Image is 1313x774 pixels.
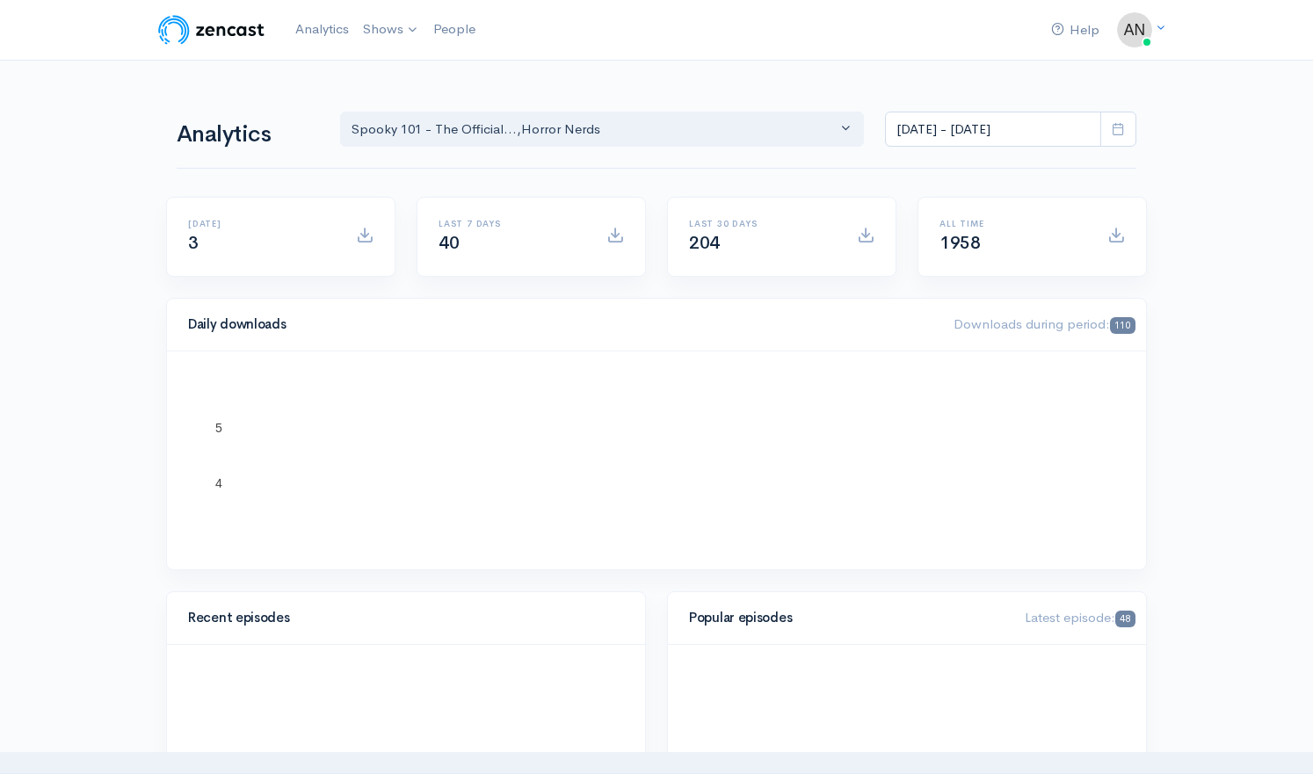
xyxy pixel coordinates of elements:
[188,232,199,254] span: 3
[954,315,1135,332] span: Downloads during period:
[188,611,613,626] h4: Recent episodes
[939,219,1086,228] h6: All time
[689,611,1004,626] h4: Popular episodes
[1110,317,1135,334] span: 110
[689,232,720,254] span: 204
[156,12,267,47] img: ZenCast Logo
[188,219,335,228] h6: [DATE]
[340,112,864,148] button: Spooky 101 - The Official..., Horror Nerds
[188,373,1125,548] svg: A chart.
[439,232,459,254] span: 40
[352,119,837,140] div: Spooky 101 - The Official... , Horror Nerds
[356,11,426,49] a: Shows
[439,219,585,228] h6: Last 7 days
[215,475,222,489] text: 4
[215,421,222,435] text: 5
[939,232,980,254] span: 1958
[288,11,356,48] a: Analytics
[1253,714,1295,756] iframe: gist-messenger-bubble-iframe
[689,219,836,228] h6: Last 30 days
[1025,609,1135,626] span: Latest episode:
[885,112,1101,148] input: analytics date range selector
[1044,11,1106,49] a: Help
[1115,611,1135,627] span: 48
[177,122,319,148] h1: Analytics
[426,11,482,48] a: People
[1117,12,1152,47] img: ...
[188,317,932,332] h4: Daily downloads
